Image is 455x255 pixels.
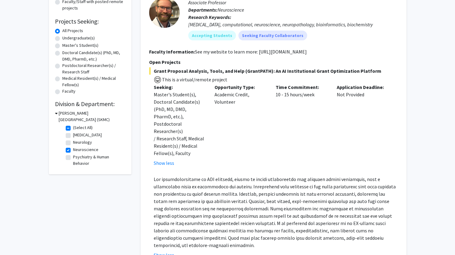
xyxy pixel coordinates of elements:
b: Departments: [188,7,218,13]
label: [MEDICAL_DATA] [73,132,102,138]
mat-chip: Seeking Faculty Collaborators [238,31,307,40]
label: Neurology [73,139,92,146]
div: 10 - 15 hours/week [271,83,332,167]
p: Opportunity Type: [215,83,266,91]
p: Open Projects [149,58,398,66]
div: [MEDICAL_DATA], computational, neuroscience, neuropathology, bioinformatics, biochemistry [188,21,398,28]
label: Undergraduate(s) [62,35,95,41]
iframe: Chat [5,227,26,250]
p: Time Commitment: [276,83,328,91]
button: Show less [154,159,174,167]
label: Medical Resident(s) / Medical Fellow(s) [62,75,125,88]
label: Psychiatry & Human Behavior [73,154,124,167]
label: (Select All) [73,124,93,131]
label: Doctoral Candidate(s) (PhD, MD, DMD, PharmD, etc.) [62,50,125,62]
p: Lor ipsumdolorsitame co ADI elitsedd, eiusmo te incidi utlaboreetdo mag aliquaen admini veniamqui... [154,176,398,249]
p: Seeking: [154,83,206,91]
span: Neuroscience [218,7,244,13]
div: Not Provided [332,83,393,167]
p: Application Deadline: [337,83,389,91]
label: Postdoctoral Researcher(s) / Research Staff [62,62,125,75]
h2: Projects Seeking: [55,18,125,25]
h3: [PERSON_NAME][GEOGRAPHIC_DATA] (SKMC) [59,110,125,123]
label: Neuroscience [73,146,98,153]
b: Faculty Information: [149,49,195,55]
h2: Division & Department: [55,100,125,108]
label: All Projects [62,28,83,34]
div: Academic Credit, Volunteer [210,83,271,167]
span: This is a virtual/remote project [161,76,227,83]
span: Grant Proposal Analysis, Tools, and Help (GrantPATH): An AI Institutional Grant Optimization Plat... [149,67,398,75]
label: Master's Student(s) [62,42,98,49]
label: Faculty [62,88,75,94]
div: Master's Student(s), Doctoral Candidate(s) (PhD, MD, DMD, PharmD, etc.), Postdoctoral Researcher(... [154,91,206,157]
mat-chip: Accepting Students [188,31,236,40]
b: Research Keywords: [188,14,231,20]
fg-read-more: See my website to learn more: [URL][DOMAIN_NAME] [195,49,307,55]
